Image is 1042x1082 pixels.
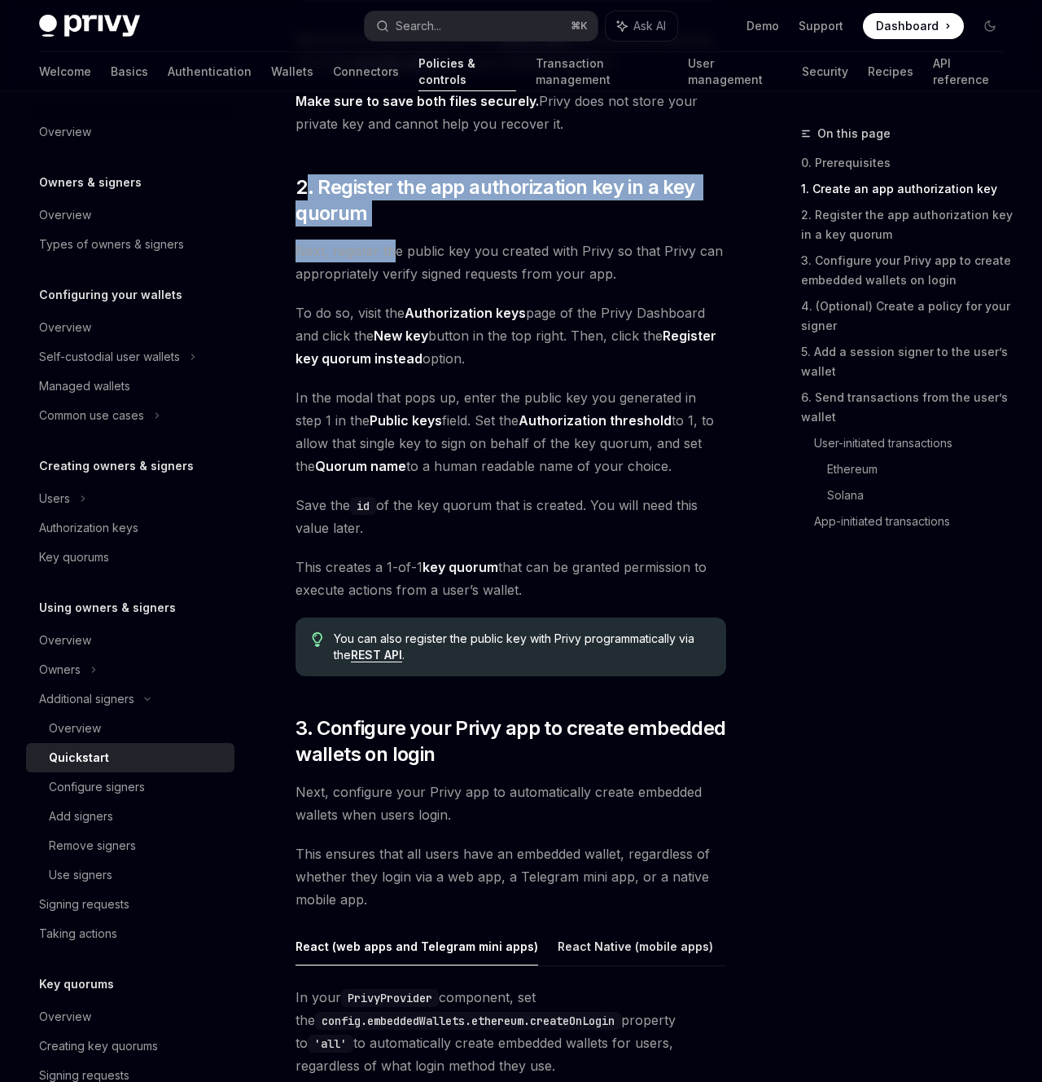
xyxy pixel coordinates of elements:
[39,235,184,254] div: Types of owners & signers
[315,458,406,474] strong: Quorum name
[49,748,109,768] div: Quickstart
[168,52,252,91] a: Authentication
[39,205,91,225] div: Overview
[26,230,234,259] a: Types of owners & signers
[370,412,442,429] strong: Public keys
[519,412,672,429] strong: Authorization threshold
[39,895,129,914] div: Signing requests
[606,11,677,41] button: Ask AI
[405,305,526,322] a: Authorization keys
[26,919,234,948] a: Taking actions
[26,831,234,860] a: Remove signers
[26,1002,234,1031] a: Overview
[558,927,713,965] button: React Native (mobile apps)
[308,1035,353,1053] code: 'all'
[39,376,130,396] div: Managed wallets
[418,52,516,91] a: Policies & controls
[39,285,182,305] h5: Configuring your wallets
[876,18,939,34] span: Dashboard
[365,11,598,41] button: Search...⌘K
[312,632,323,647] svg: Tip
[26,802,234,831] a: Add signers
[26,860,234,890] a: Use signers
[633,18,666,34] span: Ask AI
[39,1036,158,1056] div: Creating key quorums
[334,631,710,663] span: You can also register the public key with Privy programmatically via the .
[26,626,234,655] a: Overview
[39,456,194,476] h5: Creating owners & signers
[39,974,114,994] h5: Key quorums
[26,543,234,572] a: Key quorums
[374,328,428,344] strong: New key
[827,456,1016,482] a: Ethereum
[296,927,538,965] button: React (web apps and Telegram mini apps)
[39,173,142,192] h5: Owners & signers
[26,372,234,401] a: Managed wallets
[49,807,113,826] div: Add signers
[39,52,91,91] a: Welcome
[26,117,234,147] a: Overview
[868,52,913,91] a: Recipes
[863,13,964,39] a: Dashboard
[801,202,1016,248] a: 2. Register the app authorization key in a key quorum
[801,385,1016,430] a: 6. Send transactions from the user’s wallet
[296,715,726,768] span: 3. Configure your Privy app to create embedded wallets on login
[26,890,234,919] a: Signing requests
[26,200,234,230] a: Overview
[422,559,498,576] a: key quorum
[271,52,313,91] a: Wallets
[26,1031,234,1061] a: Creating key quorums
[296,781,726,826] span: Next, configure your Privy app to automatically create embedded wallets when users login.
[39,489,70,508] div: Users
[26,714,234,743] a: Overview
[39,598,176,618] h5: Using owners & signers
[933,52,1003,91] a: API reference
[350,497,376,515] code: id
[39,631,91,650] div: Overview
[26,743,234,772] a: Quickstart
[802,52,848,91] a: Security
[801,293,1016,339] a: 4. (Optional) Create a policy for your signer
[801,248,1016,293] a: 3. Configure your Privy app to create embedded wallets on login
[801,176,1016,202] a: 1. Create an app authorization key
[746,18,779,34] a: Demo
[977,13,1003,39] button: Toggle dark mode
[801,150,1016,176] a: 0. Prerequisites
[817,124,891,143] span: On this page
[296,240,726,285] span: Next, register the public key you created with Privy so that Privy can appropriately verify signe...
[39,318,91,337] div: Overview
[39,15,140,37] img: dark logo
[341,989,439,1007] code: PrivyProvider
[296,386,726,477] span: In the modal that pops up, enter the public key you generated in step 1 in the field. Set the to ...
[39,689,134,709] div: Additional signers
[536,52,668,91] a: Transaction management
[39,924,117,943] div: Taking actions
[26,313,234,342] a: Overview
[49,719,101,738] div: Overview
[405,305,526,321] strong: Authorization keys
[351,648,402,662] a: REST API
[827,482,1016,508] a: Solana
[39,660,81,680] div: Owners
[39,406,144,425] div: Common use cases
[799,18,843,34] a: Support
[39,1007,91,1027] div: Overview
[39,347,180,367] div: Self-custodial user wallets
[296,494,726,539] span: Save the of the key quorum that is created. You will need this value later.
[315,1012,621,1030] code: config.embeddedWallets.ethereum.createOnLogin
[296,174,726,227] span: 2. Register the app authorization key in a key quorum
[296,986,726,1077] span: In your component, set the property to to automatically create embedded wallets for users, regard...
[39,122,91,142] div: Overview
[814,430,1016,456] a: User-initiated transactions
[296,556,726,601] span: This creates a 1-of-1 that can be granted permission to execute actions from a user’s wallet.
[296,90,726,135] span: Privy does not store your private key and cannot help you recover it.
[333,52,399,91] a: Connectors
[49,777,145,797] div: Configure signers
[26,772,234,802] a: Configure signers
[26,513,234,543] a: Authorization keys
[571,20,588,33] span: ⌘ K
[49,865,112,885] div: Use signers
[296,301,726,370] span: To do so, visit the page of the Privy Dashboard and click the button in the top right. Then, clic...
[296,93,539,109] strong: Make sure to save both files securely.
[39,518,138,538] div: Authorization keys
